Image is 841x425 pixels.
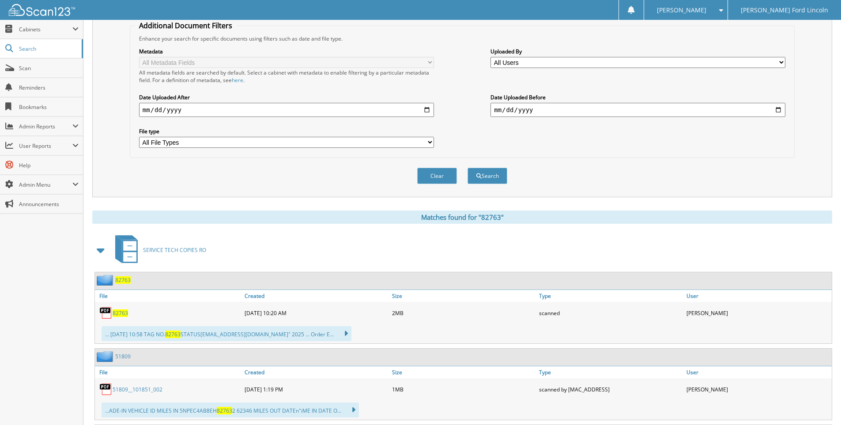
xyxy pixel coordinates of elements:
[139,48,434,55] label: Metadata
[113,386,162,393] a: 51809__101851_002
[19,45,77,53] span: Search
[537,304,684,322] div: scanned
[242,366,390,378] a: Created
[113,309,128,317] a: 82763
[110,233,206,267] a: SERVICE TECH COPIES RO
[139,103,434,117] input: start
[97,351,115,362] img: folder2.png
[9,4,75,16] img: scan123-logo-white.svg
[537,380,684,398] div: scanned by [MAC_ADDRESS]
[242,290,390,302] a: Created
[19,26,72,33] span: Cabinets
[797,383,841,425] iframe: Chat Widget
[242,304,390,322] div: [DATE] 10:20 AM
[537,290,684,302] a: Type
[135,35,790,42] div: Enhance your search for specific documents using filters such as date and file type.
[417,168,457,184] button: Clear
[684,380,832,398] div: [PERSON_NAME]
[242,380,390,398] div: [DATE] 1:19 PM
[468,168,507,184] button: Search
[102,402,359,417] div: ...ADE-IN VEHICLE ID MILES IN 5NPEC4AB8EH 2 62346 MILES OUT DATEn"iME IN DATE O...
[390,366,537,378] a: Size
[19,123,72,130] span: Admin Reports
[390,380,537,398] div: 1MB
[95,366,242,378] a: File
[139,128,434,135] label: File type
[684,290,832,302] a: User
[232,76,243,84] a: here
[92,211,832,224] div: Matches found for "82763"
[115,353,131,360] a: 51809
[19,181,72,188] span: Admin Menu
[490,48,785,55] label: Uploaded By
[95,290,242,302] a: File
[490,94,785,101] label: Date Uploaded Before
[99,383,113,396] img: PDF.png
[741,8,828,13] span: [PERSON_NAME] Ford Lincoln
[99,306,113,320] img: PDF.png
[217,407,232,414] span: 82763
[19,142,72,150] span: User Reports
[657,8,706,13] span: [PERSON_NAME]
[490,103,785,117] input: end
[19,162,79,169] span: Help
[19,200,79,208] span: Announcements
[19,84,79,91] span: Reminders
[139,69,434,84] div: All metadata fields are searched by default. Select a cabinet with metadata to enable filtering b...
[537,366,684,378] a: Type
[97,275,115,286] img: folder2.png
[102,326,351,341] div: ... [DATE] 10:58 TAG NO. STATUS [EMAIL_ADDRESS][DOMAIN_NAME] " 2025 ... Order E...
[135,21,237,30] legend: Additional Document Filters
[390,304,537,322] div: 2MB
[165,331,181,338] span: 82763
[684,366,832,378] a: User
[115,276,131,284] a: 82763
[684,304,832,322] div: [PERSON_NAME]
[143,246,206,254] span: SERVICE TECH COPIES RO
[139,94,434,101] label: Date Uploaded After
[19,64,79,72] span: Scan
[19,103,79,111] span: Bookmarks
[390,290,537,302] a: Size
